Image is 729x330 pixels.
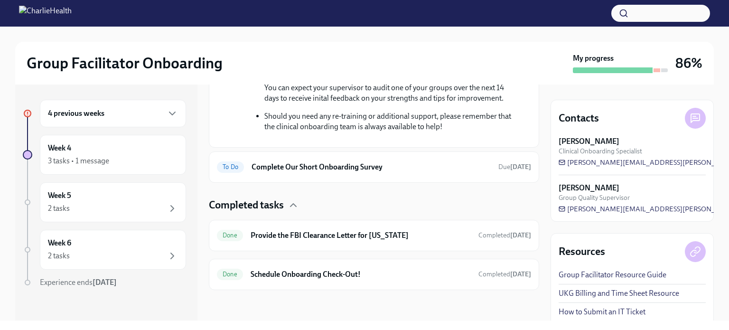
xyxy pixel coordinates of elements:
[48,238,71,248] h6: Week 6
[510,163,531,171] strong: [DATE]
[217,232,243,239] span: Done
[478,270,531,279] span: October 9th, 2025 13:13
[559,111,599,125] h4: Contacts
[40,100,186,127] div: 4 previous weeks
[40,278,117,287] span: Experience ends
[559,245,605,259] h4: Resources
[478,270,531,278] span: Completed
[573,53,614,64] strong: My progress
[48,143,71,153] h6: Week 4
[48,203,70,214] div: 2 tasks
[498,162,531,171] span: October 27th, 2025 08:00
[23,135,186,175] a: Week 43 tasks • 1 message
[251,230,471,241] h6: Provide the FBI Clearance Letter for [US_STATE]
[559,136,619,147] strong: [PERSON_NAME]
[498,163,531,171] span: Due
[264,72,516,104] p: You will also begin meeting with your supervisor and team for supervision! You can expect your su...
[23,182,186,222] a: Week 52 tasks
[209,198,539,212] div: Completed tasks
[48,190,71,201] h6: Week 5
[23,230,186,270] a: Week 62 tasks
[251,269,471,280] h6: Schedule Onboarding Check-Out!
[217,160,531,175] a: To DoComplete Our Short Onboarding SurveyDue[DATE]
[559,147,642,156] span: Clinical Onboarding Specialist
[252,162,491,172] h6: Complete Our Short Onboarding Survey
[93,278,117,287] strong: [DATE]
[559,193,630,202] span: Group Quality Supervisor
[48,108,104,119] h6: 4 previous weeks
[559,183,619,193] strong: [PERSON_NAME]
[264,111,516,132] p: Should you need any re-training or additional support, please remember that the clinical onboardi...
[27,54,223,73] h2: Group Facilitator Onboarding
[48,251,70,261] div: 2 tasks
[217,271,243,278] span: Done
[559,307,645,317] a: How to Submit an IT Ticket
[478,231,531,240] span: October 4th, 2025 18:59
[478,231,531,239] span: Completed
[217,163,244,170] span: To Do
[510,270,531,278] strong: [DATE]
[675,55,702,72] h3: 86%
[19,6,72,21] img: CharlieHealth
[48,156,109,166] div: 3 tasks • 1 message
[559,288,679,299] a: UKG Billing and Time Sheet Resource
[217,228,531,243] a: DoneProvide the FBI Clearance Letter for [US_STATE]Completed[DATE]
[217,267,531,282] a: DoneSchedule Onboarding Check-Out!Completed[DATE]
[510,231,531,239] strong: [DATE]
[209,198,284,212] h4: Completed tasks
[559,270,666,280] a: Group Facilitator Resource Guide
